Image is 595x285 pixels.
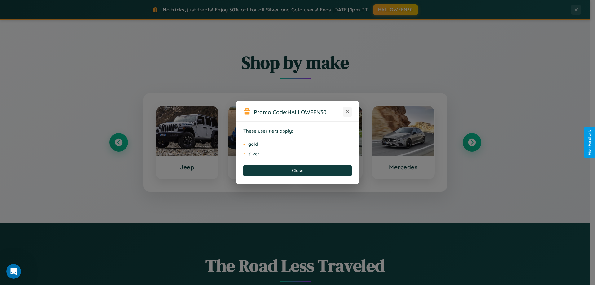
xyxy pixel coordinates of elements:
b: HALLOWEEN30 [287,109,327,115]
div: Give Feedback [588,130,592,155]
iframe: Intercom live chat [6,264,21,279]
li: gold [243,140,352,149]
h3: Promo Code: [254,109,343,115]
strong: These user tiers apply: [243,128,293,134]
li: silver [243,149,352,158]
button: Close [243,165,352,176]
